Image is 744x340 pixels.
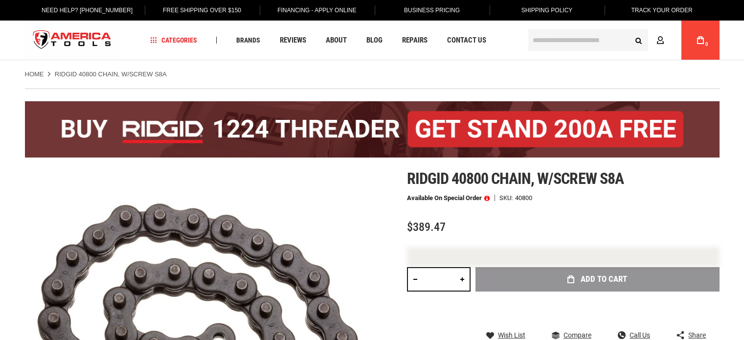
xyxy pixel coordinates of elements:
[398,34,432,47] a: Repairs
[150,37,197,44] span: Categories
[407,169,624,188] span: Ridgid 40800 chain, w/screw s8a
[499,195,515,201] strong: SKU
[402,37,428,44] span: Repairs
[55,70,167,78] strong: RIDGID 40800 CHAIN, W/SCREW S8A
[25,22,120,59] a: store logo
[688,332,706,339] span: Share
[443,34,491,47] a: Contact Us
[321,34,351,47] a: About
[366,37,383,44] span: Blog
[232,34,265,47] a: Brands
[486,331,525,340] a: Wish List
[407,220,446,234] span: $389.47
[280,37,306,44] span: Reviews
[25,70,44,79] a: Home
[564,332,591,339] span: Compare
[275,34,311,47] a: Reviews
[618,331,650,340] a: Call Us
[326,37,347,44] span: About
[552,331,591,340] a: Compare
[705,42,708,47] span: 0
[630,332,650,339] span: Call Us
[236,37,260,44] span: Brands
[691,21,710,60] a: 0
[447,37,486,44] span: Contact Us
[515,195,532,201] div: 40800
[407,195,490,202] p: Available on Special Order
[25,22,120,59] img: America Tools
[25,101,720,158] img: BOGO: Buy the RIDGID® 1224 Threader (26092), get the 92467 200A Stand FREE!
[362,34,387,47] a: Blog
[146,34,202,47] a: Categories
[521,7,573,14] span: Shipping Policy
[630,31,648,49] button: Search
[498,332,525,339] span: Wish List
